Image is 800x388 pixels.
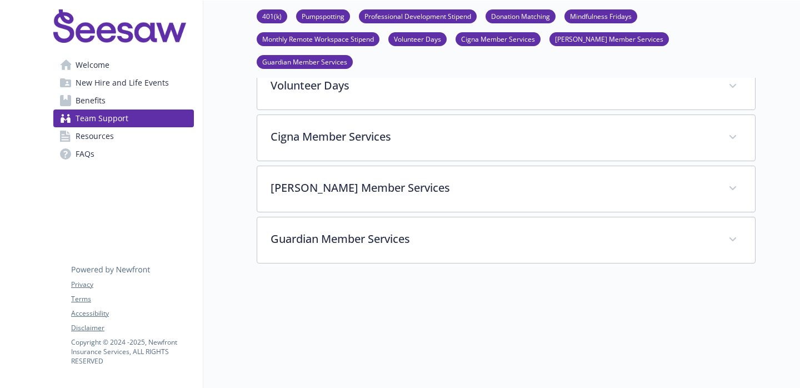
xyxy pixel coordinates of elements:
a: Donation Matching [486,11,556,21]
a: Resources [53,127,194,145]
div: Cigna Member Services [257,115,755,161]
a: Pumpspotting [296,11,350,21]
span: Welcome [76,56,109,74]
div: Volunteer Days [257,64,755,110]
a: [PERSON_NAME] Member Services [549,33,669,44]
a: Guardian Member Services [257,56,353,67]
a: Accessibility [71,309,193,319]
a: FAQs [53,145,194,163]
a: Cigna Member Services [456,33,541,44]
a: Mindfulness Fridays [564,11,637,21]
p: Guardian Member Services [271,231,715,247]
span: Team Support [76,110,128,127]
span: Benefits [76,92,106,110]
a: Privacy [71,280,193,290]
span: New Hire and Life Events [76,74,169,92]
a: Benefits [53,92,194,110]
p: Volunteer Days [271,77,715,94]
a: Team Support [53,110,194,127]
span: Resources [76,127,114,145]
div: Guardian Member Services [257,217,755,263]
a: Volunteer Days [388,33,447,44]
a: Disclaimer [71,323,193,333]
p: [PERSON_NAME] Member Services [271,180,715,196]
p: Cigna Member Services [271,128,715,145]
span: FAQs [76,145,94,163]
a: Terms [71,294,193,304]
a: 401(k) [257,11,287,21]
a: Professional Development Stipend [359,11,477,21]
div: [PERSON_NAME] Member Services [257,166,755,212]
p: Copyright © 2024 - 2025 , Newfront Insurance Services, ALL RIGHTS RESERVED [71,337,193,366]
a: Welcome [53,56,194,74]
a: New Hire and Life Events [53,74,194,92]
a: Monthly Remote Workspace Stipend [257,33,379,44]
